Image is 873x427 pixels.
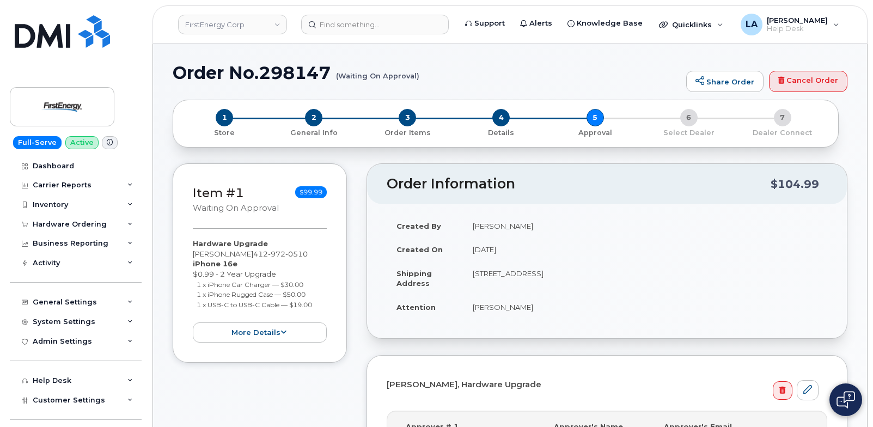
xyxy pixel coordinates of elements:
span: 1 [216,109,233,126]
a: Item #1 [193,185,244,200]
p: Order Items [365,128,450,138]
h4: [PERSON_NAME], Hardware Upgrade [387,380,819,389]
a: 4 Details [454,126,548,138]
strong: Created By [396,222,441,230]
span: 0510 [285,249,308,258]
img: Open chat [837,391,855,408]
span: 4 [492,109,510,126]
span: $99.99 [295,186,327,198]
span: 412 [253,249,308,258]
p: Details [459,128,544,138]
a: 2 General Info [267,126,361,138]
a: 3 Order Items [361,126,454,138]
h2: Order Information [387,176,771,192]
strong: Created On [396,245,443,254]
small: Waiting On Approval [193,203,279,213]
a: 1 Store [182,126,267,138]
h1: Order No.298147 [173,63,681,82]
td: [DATE] [463,237,827,261]
strong: Shipping Address [396,269,432,288]
td: [STREET_ADDRESS] [463,261,827,295]
strong: Attention [396,303,436,312]
small: (Waiting On Approval) [336,63,419,80]
a: Share Order [686,71,764,93]
strong: Hardware Upgrade [193,239,268,248]
div: $104.99 [771,174,819,194]
small: 1 x iPhone Rugged Case — $50.00 [197,290,306,298]
div: [PERSON_NAME] $0.99 - 2 Year Upgrade [193,239,327,343]
a: Cancel Order [769,71,847,93]
p: Store [186,128,262,138]
small: 1 x iPhone Car Charger — $30.00 [197,280,303,289]
strong: iPhone 16e [193,259,237,268]
small: 1 x USB-C to USB-C Cable — $19.00 [197,301,312,309]
p: General Info [271,128,356,138]
span: 2 [305,109,322,126]
button: more details [193,322,327,343]
span: 972 [268,249,285,258]
td: [PERSON_NAME] [463,214,827,238]
td: [PERSON_NAME] [463,295,827,319]
span: 3 [399,109,416,126]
